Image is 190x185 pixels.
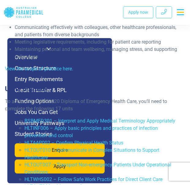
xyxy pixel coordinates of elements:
a: Australian Paramedical College [4,2,43,22]
p: To achieve the HLT51020 Diploma of Emergency Health Care, you’ll need to complete the following 1... [5,98,180,112]
a: HLTAAP002 – Confirm Physical Health Status [24,140,123,146]
h3: Units of study [1,85,184,93]
a: HLTINF006 – Apply basic principles and practices of infection prevention and control [24,125,158,138]
li: Communicating effectively with colleagues, other healthcare professionals, and patients from dive... [15,24,180,38]
a: HLTWHS002 – Follow Safe Work Practices for Direct Client Care [24,176,162,182]
a: BSBMED301 – Interpret and Apply Medical Terminology Appropriately [24,118,175,124]
a: HLTOUT010 – Communicate in Complex Situations to Support Healthcare [24,147,159,160]
button: Toggle navigation [174,7,186,18]
a: Apply now [123,6,153,18]
a: View the scope of practice here. [5,66,73,72]
a: HLTOUT007 – Transport Non-emergency Patients Under Operational Conditions [24,162,171,175]
span: Meeting legislative requirements, including for patient care reporting [15,39,161,45]
li: Maintaining personal and team wellbeing, managing stress, and supporting colleagues [15,46,180,60]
